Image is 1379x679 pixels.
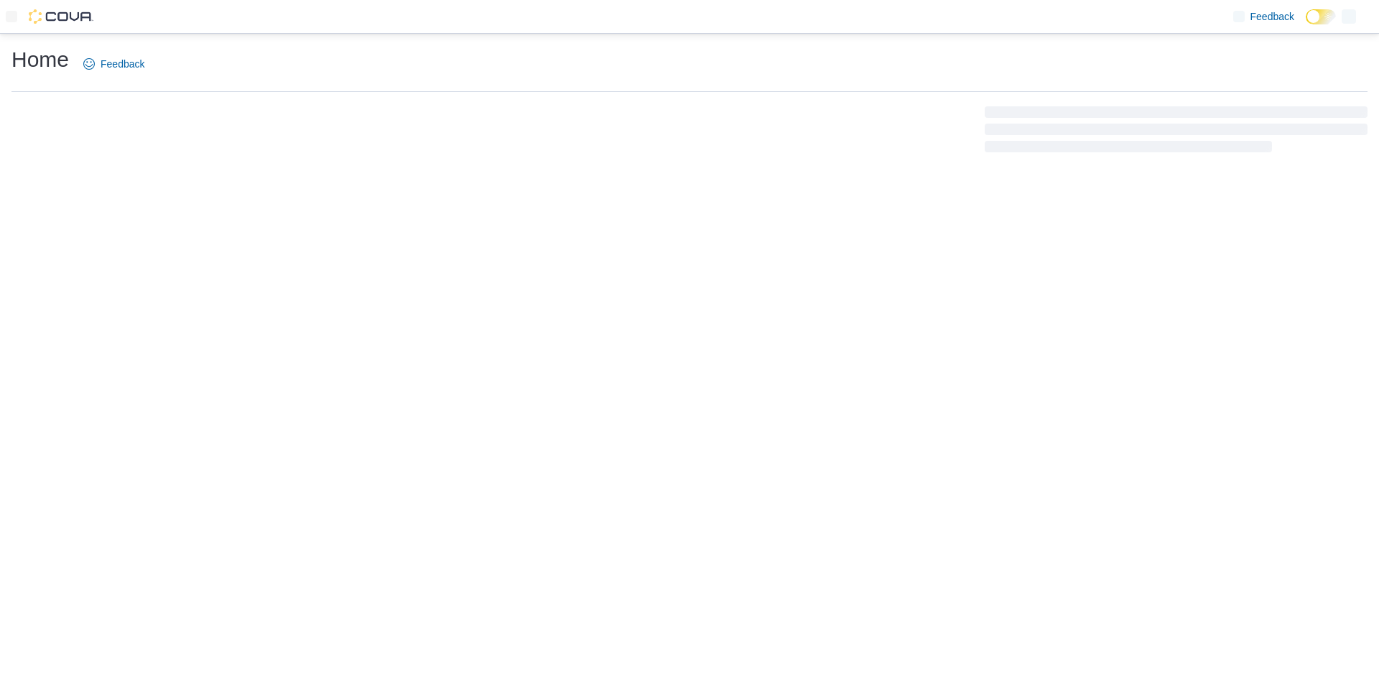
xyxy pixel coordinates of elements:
a: Feedback [1227,2,1300,31]
span: Loading [985,109,1368,155]
img: Cova [29,9,93,24]
h1: Home [11,45,69,74]
input: Dark Mode [1306,9,1336,24]
a: Feedback [78,50,150,78]
span: Feedback [101,57,144,71]
span: Feedback [1250,9,1294,24]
